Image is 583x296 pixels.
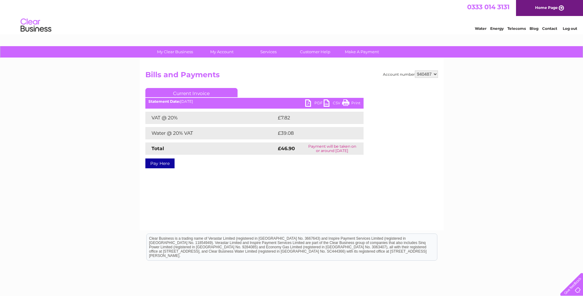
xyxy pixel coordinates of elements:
[342,99,360,108] a: Print
[278,146,295,151] strong: £46.90
[530,26,538,31] a: Blog
[196,46,247,58] a: My Account
[276,112,349,124] td: £7.82
[490,26,504,31] a: Energy
[147,3,437,30] div: Clear Business is a trading name of Verastar Limited (registered in [GEOGRAPHIC_DATA] No. 3667643...
[324,99,342,108] a: CSV
[290,46,341,58] a: Customer Help
[383,70,438,78] div: Account number
[305,99,324,108] a: PDF
[145,158,175,168] a: Pay Here
[150,46,200,58] a: My Clear Business
[145,112,276,124] td: VAT @ 20%
[145,99,364,104] div: [DATE]
[563,26,577,31] a: Log out
[467,3,510,11] a: 0333 014 3131
[337,46,387,58] a: Make A Payment
[145,88,238,97] a: Current Invoice
[301,142,363,155] td: Payment will be taken on or around [DATE]
[542,26,557,31] a: Contact
[475,26,486,31] a: Water
[507,26,526,31] a: Telecoms
[20,16,52,35] img: logo.png
[152,146,164,151] strong: Total
[243,46,294,58] a: Services
[145,70,438,82] h2: Bills and Payments
[276,127,352,139] td: £39.08
[148,99,180,104] b: Statement Date:
[145,127,276,139] td: Water @ 20% VAT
